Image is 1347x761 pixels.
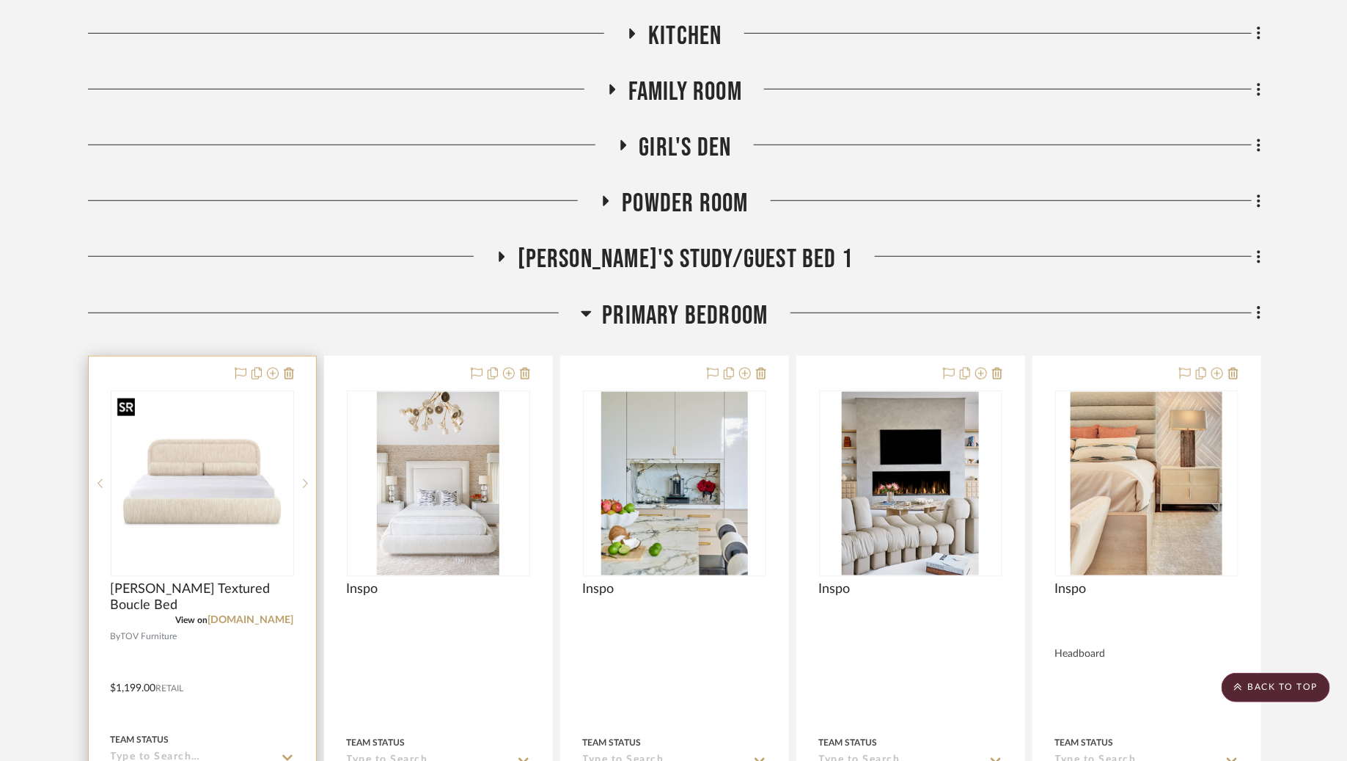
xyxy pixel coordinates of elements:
[1071,392,1223,575] img: Inspo
[622,188,748,219] span: Powder Room
[819,736,878,749] div: Team Status
[347,581,378,597] span: Inspo
[377,392,499,575] img: Inspo
[1055,736,1114,749] div: Team Status
[648,21,722,52] span: Kitchen
[208,615,294,625] a: [DOMAIN_NAME]
[1222,673,1330,702] scroll-to-top-button: BACK TO TOP
[347,736,405,749] div: Team Status
[518,244,854,275] span: [PERSON_NAME]'s Study/Guest Bed 1
[111,391,293,576] div: 0
[603,300,768,332] span: Primary Bedroom
[583,736,642,749] div: Team Status
[842,392,980,575] img: Inspo
[112,393,293,574] img: Murielle Textured Boucle Bed
[176,616,208,625] span: View on
[819,581,851,597] span: Inspo
[111,733,169,746] div: Team Status
[601,392,748,575] img: Inspo
[583,581,614,597] span: Inspo
[639,132,732,164] span: Girl's Den
[628,76,742,108] span: Family Room
[111,581,294,613] span: [PERSON_NAME] Textured Boucle Bed
[121,630,177,644] span: TOV Furniture
[1055,581,1087,597] span: Inspo
[111,630,121,644] span: By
